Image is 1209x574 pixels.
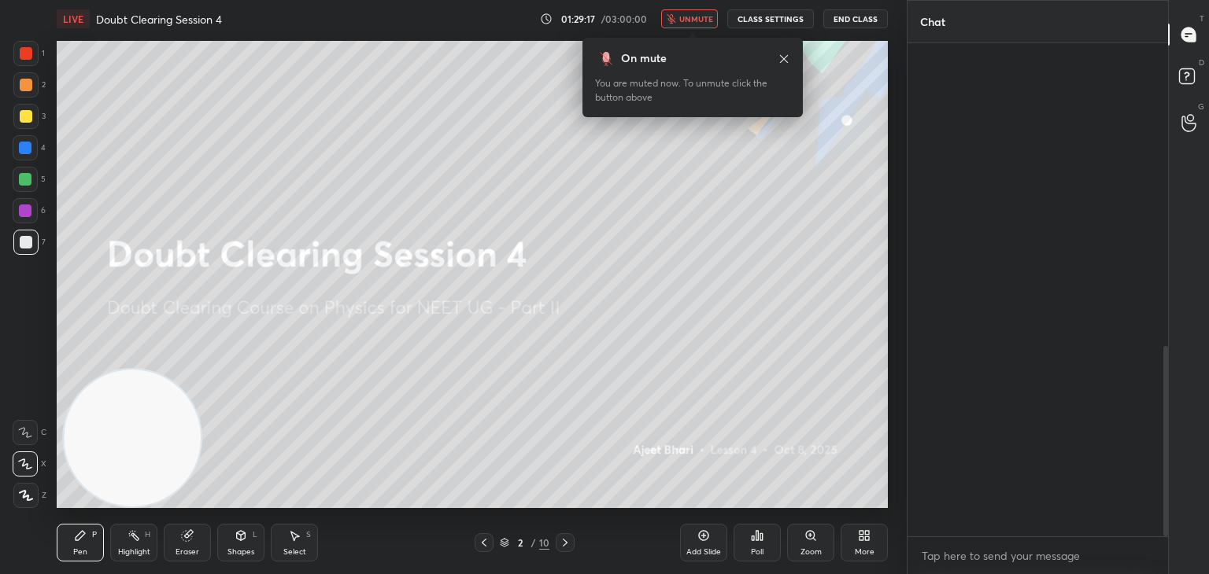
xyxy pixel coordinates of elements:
[823,9,888,28] button: End Class
[539,535,549,550] div: 10
[13,104,46,129] div: 3
[253,531,257,539] div: L
[727,9,814,28] button: CLASS SETTINGS
[13,198,46,223] div: 6
[595,76,790,105] div: You are muted now. To unmute click the button above
[176,548,199,556] div: Eraser
[908,43,1168,537] div: grid
[13,167,46,192] div: 5
[13,72,46,98] div: 2
[283,548,306,556] div: Select
[13,451,46,476] div: X
[531,538,536,547] div: /
[73,548,87,556] div: Pen
[306,531,311,539] div: S
[96,12,222,27] h4: Doubt Clearing Session 4
[661,9,718,28] button: unmute
[1200,13,1204,24] p: T
[800,548,822,556] div: Zoom
[1199,57,1204,68] p: D
[512,538,528,547] div: 2
[227,548,254,556] div: Shapes
[855,548,874,556] div: More
[679,13,713,24] span: unmute
[13,420,46,445] div: C
[13,135,46,160] div: 4
[13,41,45,66] div: 1
[13,230,46,255] div: 7
[92,531,97,539] div: P
[908,1,958,42] p: Chat
[145,531,150,539] div: H
[621,50,667,67] div: On mute
[13,483,46,508] div: Z
[1198,101,1204,112] p: G
[686,548,721,556] div: Add Slide
[118,548,150,556] div: Highlight
[751,548,763,556] div: Poll
[57,9,90,28] div: LIVE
